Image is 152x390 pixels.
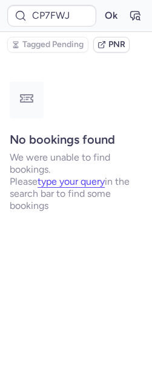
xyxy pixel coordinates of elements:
[36,372,90,383] span: see on MyTrip
[93,37,130,53] button: PNR
[108,40,125,50] span: PNR
[28,292,59,301] button: Inbound
[101,6,121,25] button: Ok
[59,291,117,301] b: : DIDA TRAVEL
[38,176,105,187] button: type your query
[28,268,91,290] b: : DIDA TRAVEL
[10,132,115,147] strong: No bookings found
[33,373,104,383] button: (see on MyTrip)
[22,40,84,50] span: Tagged Pending
[33,363,102,374] span: [PERSON_NAME]
[7,5,96,27] input: PNR Reference
[7,37,88,53] button: Tagged Pending
[10,152,142,176] p: We were unable to find bookings.
[10,176,142,212] p: Please in the search bar to find some bookings
[28,242,118,265] h4: PNR linked to 2 bookings
[8,316,144,353] h4: [PERSON_NAME] information
[28,269,67,278] button: Outbound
